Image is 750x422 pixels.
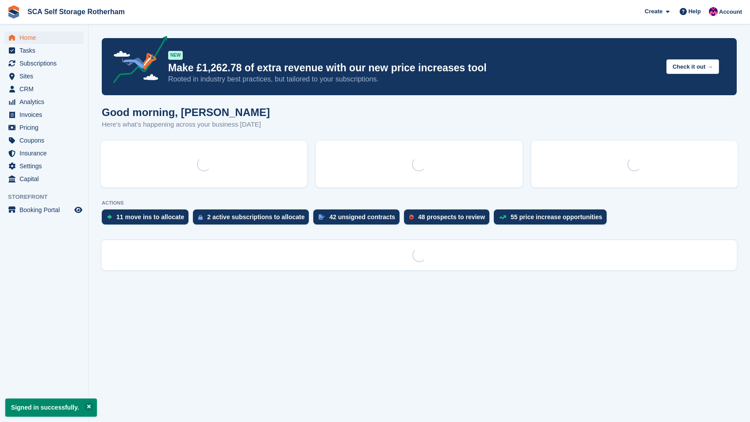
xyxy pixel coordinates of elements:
span: Subscriptions [19,57,73,70]
span: Analytics [19,96,73,108]
span: CRM [19,83,73,95]
span: Help [688,7,701,16]
div: 48 prospects to review [418,213,485,221]
div: NEW [168,51,183,60]
a: menu [4,160,84,172]
img: stora-icon-8386f47178a22dfd0bd8f6a31ec36ba5ce8667c1dd55bd0f319d3a0aa187defe.svg [7,5,20,19]
a: menu [4,70,84,82]
img: contract_signature_icon-13c848040528278c33f63329250d36e43548de30e8caae1d1a13099fd9432cc5.svg [319,214,325,220]
a: menu [4,96,84,108]
a: 2 active subscriptions to allocate [193,209,313,229]
span: Account [719,8,742,16]
p: ACTIONS [102,200,737,206]
a: 48 prospects to review [404,209,494,229]
a: menu [4,83,84,95]
span: Pricing [19,121,73,134]
span: Storefront [8,193,88,201]
div: 11 move ins to allocate [116,213,184,221]
span: Home [19,31,73,44]
a: menu [4,204,84,216]
a: Preview store [73,205,84,215]
span: Create [645,7,662,16]
span: Tasks [19,44,73,57]
span: Capital [19,173,73,185]
p: Signed in successfully. [5,399,97,417]
a: menu [4,31,84,44]
a: menu [4,57,84,70]
a: menu [4,173,84,185]
span: Coupons [19,134,73,147]
p: Here's what's happening across your business [DATE] [102,120,270,130]
a: SCA Self Storage Rotherham [24,4,128,19]
div: 2 active subscriptions to allocate [207,213,304,221]
img: move_ins_to_allocate_icon-fdf77a2bb77ea45bf5b3d319d69a93e2d87916cf1d5bf7949dd705db3b84f3ca.svg [107,214,112,220]
a: menu [4,44,84,57]
img: Sam Chapman [709,7,718,16]
h1: Good morning, [PERSON_NAME] [102,106,270,118]
a: 11 move ins to allocate [102,209,193,229]
a: menu [4,147,84,159]
p: Rooted in industry best practices, but tailored to your subscriptions. [168,74,659,84]
img: price_increase_opportunities-93ffe204e8149a01c8c9dc8f82e8f89637d9d84a8eef4429ea346261dce0b2c0.svg [499,215,506,219]
a: menu [4,121,84,134]
a: menu [4,108,84,121]
a: 55 price increase opportunities [494,209,611,229]
div: 55 price increase opportunities [511,213,602,221]
p: Make £1,262.78 of extra revenue with our new price increases tool [168,62,659,74]
img: prospect-51fa495bee0391a8d652442698ab0144808aea92771e9ea1ae160a38d050c398.svg [409,214,414,220]
span: Booking Portal [19,204,73,216]
a: 42 unsigned contracts [313,209,404,229]
img: active_subscription_to_allocate_icon-d502201f5373d7db506a760aba3b589e785aa758c864c3986d89f69b8ff3... [198,214,203,220]
button: Check it out → [666,59,719,74]
span: Settings [19,160,73,172]
span: Insurance [19,147,73,159]
a: menu [4,134,84,147]
img: price-adjustments-announcement-icon-8257ccfd72463d97f412b2fc003d46551f7dbcb40ab6d574587a9cd5c0d94... [106,36,168,86]
span: Invoices [19,108,73,121]
span: Sites [19,70,73,82]
div: 42 unsigned contracts [329,213,395,221]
